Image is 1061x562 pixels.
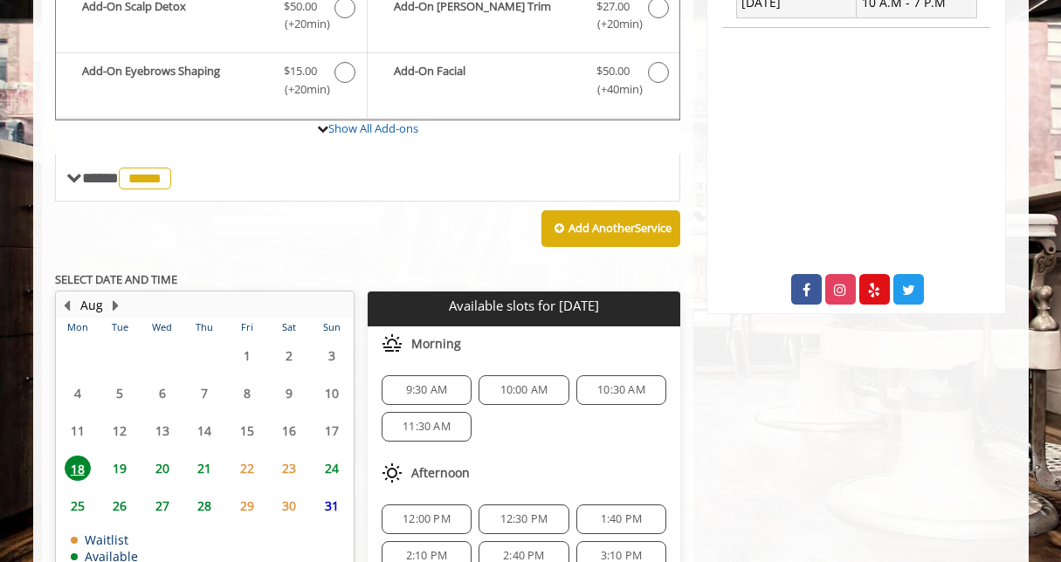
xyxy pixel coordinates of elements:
td: Select day27 [141,487,183,524]
div: 12:30 PM [479,504,568,534]
th: Thu [183,319,225,336]
span: 12:00 PM [403,512,451,526]
div: 10:00 AM [479,375,568,405]
b: Add-On Eyebrows Shaping [82,62,266,99]
span: 28 [191,493,217,518]
span: 23 [276,456,302,481]
button: Add AnotherService [541,210,680,247]
span: 24 [319,456,345,481]
b: Add-On Facial [394,62,579,99]
td: Select day30 [268,487,310,524]
th: Fri [225,319,267,336]
p: Available slots for [DATE] [375,298,673,313]
span: (+20min ) [274,15,326,33]
span: 19 [107,456,133,481]
span: 26 [107,493,133,518]
span: 12:30 PM [500,512,548,526]
th: Tue [99,319,141,336]
td: Select day23 [268,449,310,487]
img: afternoon slots [382,463,403,483]
td: Select day21 [183,449,225,487]
td: Select day19 [99,449,141,487]
span: (+20min ) [274,80,326,99]
td: Select day31 [310,487,353,524]
span: 21 [191,456,217,481]
div: 10:30 AM [576,375,666,405]
td: Waitlist [71,533,138,546]
div: 12:00 PM [382,504,472,534]
span: 25 [65,493,91,518]
td: Select day24 [310,449,353,487]
th: Mon [57,319,99,336]
span: 18 [65,456,91,481]
div: 11:30 AM [382,412,472,442]
span: 11:30 AM [403,420,451,434]
span: 27 [149,493,176,518]
span: 22 [234,456,260,481]
span: (+20min ) [587,15,638,33]
span: (+40min ) [587,80,638,99]
b: Add Another Service [568,220,672,236]
td: Select day25 [57,487,99,524]
button: Aug [80,296,103,315]
td: Select day18 [57,449,99,487]
span: Afternoon [411,466,470,480]
button: Next Month [109,296,123,315]
span: 30 [276,493,302,518]
td: Select day28 [183,487,225,524]
td: Select day29 [225,487,267,524]
td: Select day26 [99,487,141,524]
span: 9:30 AM [406,383,447,397]
span: $50.00 [596,62,630,80]
b: SELECT DATE AND TIME [55,271,177,287]
span: 20 [149,456,176,481]
td: Select day22 [225,449,267,487]
div: 9:30 AM [382,375,472,405]
span: 29 [234,493,260,518]
td: Select day20 [141,449,183,487]
th: Sat [268,319,310,336]
button: Previous Month [60,296,74,315]
span: 10:30 AM [597,383,645,397]
th: Wed [141,319,183,336]
a: Show All Add-ons [328,120,418,136]
label: Add-On Eyebrows Shaping [65,62,358,103]
img: morning slots [382,333,403,354]
span: 1:40 PM [601,512,642,526]
div: 1:40 PM [576,504,666,534]
label: Add-On Facial [376,62,671,103]
th: Sun [310,319,353,336]
span: Morning [411,337,461,351]
span: 31 [319,493,345,518]
span: $15.00 [284,62,317,80]
span: 10:00 AM [500,383,548,397]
